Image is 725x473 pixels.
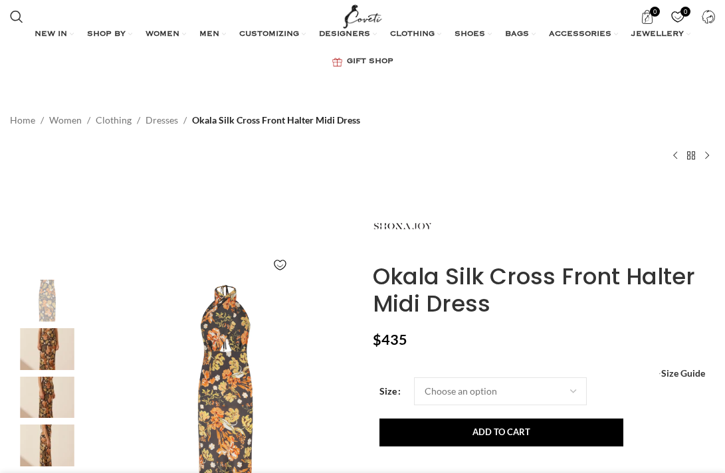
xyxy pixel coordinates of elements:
a: NEW IN [35,21,74,48]
span: BAGS [505,29,529,40]
span: $ [373,331,381,348]
a: DESIGNERS [319,21,377,48]
h1: Okala Silk Cross Front Halter Midi Dress [373,263,716,318]
span: CLOTHING [390,29,435,40]
a: Women [49,113,82,128]
img: Shona Joy dress [7,328,88,370]
span: DESIGNERS [319,29,370,40]
span: GIFT SHOP [347,56,393,67]
a: 0 [633,3,661,30]
a: Search [3,3,30,30]
img: Shona Joy dresses [7,377,88,419]
div: My Wishlist [664,3,691,30]
a: BAGS [505,21,536,48]
span: 0 [650,7,660,17]
a: Next product [699,147,715,163]
a: SHOP BY [87,21,132,48]
img: Shona Joy [7,425,88,466]
a: Previous product [667,147,683,163]
span: CUSTOMIZING [239,29,299,40]
img: Shona Joy [373,197,433,256]
a: SHOES [455,21,492,48]
a: CLOTHING [390,21,441,48]
a: 0 [664,3,691,30]
a: ACCESSORIES [549,21,618,48]
a: CUSTOMIZING [239,21,306,48]
a: JEWELLERY [631,21,690,48]
a: GIFT SHOP [332,48,393,75]
a: WOMEN [146,21,186,48]
img: Shona Joy dress [7,280,88,322]
img: GiftBag [332,58,342,66]
span: 0 [680,7,690,17]
span: Okala Silk Cross Front Halter Midi Dress [192,113,360,128]
a: Dresses [146,113,178,128]
div: Main navigation [3,21,722,75]
button: Add to cart [379,419,623,446]
span: ACCESSORIES [549,29,611,40]
a: Home [10,113,35,128]
a: Clothing [96,113,132,128]
nav: Breadcrumb [10,113,360,128]
span: NEW IN [35,29,67,40]
span: SHOP BY [87,29,126,40]
span: MEN [199,29,219,40]
span: JEWELLERY [631,29,684,40]
span: SHOES [455,29,485,40]
span: WOMEN [146,29,179,40]
a: Site logo [340,10,385,21]
bdi: 435 [373,331,407,348]
label: Size [379,384,401,399]
a: MEN [199,21,226,48]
